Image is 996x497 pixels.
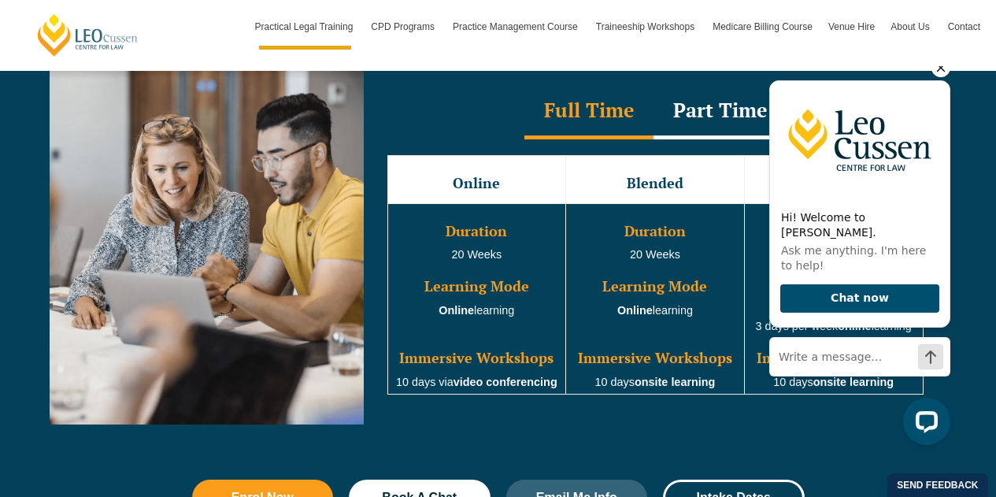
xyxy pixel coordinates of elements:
[390,176,565,191] h3: Online
[654,84,787,139] div: Part Time
[387,203,566,395] td: learning 10 days via
[746,176,921,191] h3: Onsite
[13,15,193,133] img: Leo Cussen Centre for Law
[390,279,565,295] h3: Learning Mode
[451,248,502,261] span: 20 Weeks
[24,144,182,174] h2: Hi! Welcome to [PERSON_NAME].
[161,278,187,303] button: Send a message
[568,224,742,239] h3: Duration
[568,279,742,295] h3: Learning Mode
[363,4,445,50] a: CPD Programs
[820,4,883,50] a: Venue Hire
[24,218,183,247] button: Chat now
[146,332,194,379] button: Open LiveChat chat widget
[746,279,921,295] h3: Learning Mode
[524,84,654,139] div: Full Time
[744,203,923,395] td: 20 Weeks 2 days per week 3 days per week learning 10 days
[247,4,364,50] a: Practical Legal Training
[635,376,715,388] strong: onsite learning
[390,350,565,366] h3: Immersive Workshops
[566,203,745,395] td: 20 Weeks learning 10 days
[588,4,705,50] a: Traineeship Workshops
[940,4,988,50] a: Contact
[617,304,653,317] strong: Online
[446,221,507,240] span: Duration
[568,350,742,366] h3: Immersive Workshops
[24,177,182,207] p: Ask me anything. I'm here to help!
[445,4,588,50] a: Practice Management Course
[883,4,939,50] a: About Us
[568,176,742,191] h3: Blended
[746,350,921,366] h3: Immersive Workshops
[439,304,474,317] strong: Online
[705,4,820,50] a: Medicare Billing Course
[13,272,193,310] input: Write a message…
[35,13,140,57] a: [PERSON_NAME] Centre for Law
[454,376,557,388] strong: video conferencing
[757,66,957,458] iframe: LiveChat chat widget
[746,224,921,239] h3: Duration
